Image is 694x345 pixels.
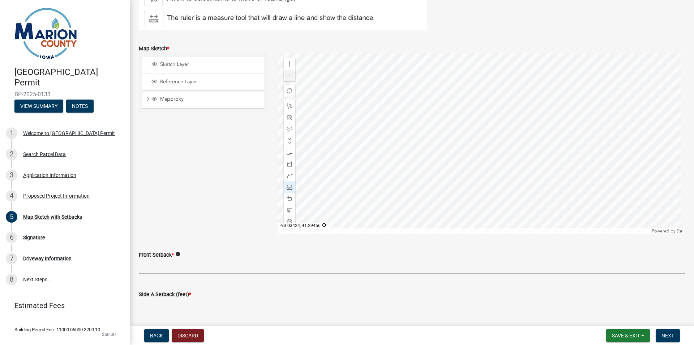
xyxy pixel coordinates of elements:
div: Search Parcel Data [23,152,66,157]
h4: [GEOGRAPHIC_DATA] Permit [14,67,124,88]
div: Sketch Layer [150,61,262,68]
ul: Layer List [141,55,265,110]
label: Front Setback [139,253,174,258]
img: Marion County, Iowa [14,8,77,59]
div: 5 [6,211,17,223]
li: Reference Layer [142,74,264,91]
wm-modal-confirm: Summary [14,104,63,109]
div: 7 [6,253,17,264]
div: 8 [6,274,17,285]
div: Mapproxy [150,96,262,103]
span: Reference Layer [158,79,262,85]
button: Discard [172,329,204,342]
div: Signature [23,235,45,240]
div: Zoom out [284,70,295,81]
div: 2 [6,148,17,160]
i: info [175,252,180,257]
a: Estimated Fees [6,298,119,313]
div: Reference Layer [150,79,262,86]
a: Esri [677,228,684,233]
span: $50.00 [102,332,116,337]
div: Zoom in [284,58,295,70]
div: Map Sketch with Setbacks [23,214,82,219]
span: Sketch Layer [158,61,262,68]
li: Mapproxy [142,92,264,108]
label: Side A Setback (feet) [139,292,191,297]
div: Welcome to [GEOGRAPHIC_DATA] Permit [23,131,115,136]
li: Sketch Layer [142,57,264,73]
div: Driveway Information [23,256,72,261]
div: 4 [6,190,17,202]
button: View Summary [14,100,63,113]
span: Next [661,333,674,338]
button: Back [144,329,169,342]
div: Find my location [284,85,295,97]
button: Next [656,329,680,342]
div: 6 [6,232,17,243]
div: 1 [6,127,17,139]
span: Mapproxy [158,96,262,102]
button: Notes [66,100,94,113]
span: Building Permit Fee -11000 06000 3200 10 [14,327,100,332]
label: Map Sketch [139,46,169,51]
button: Save & Exit [606,329,650,342]
span: BP-2025-0133 [14,91,116,98]
div: Powered by [650,228,685,234]
span: Save & Exit [612,333,640,338]
wm-modal-confirm: Notes [66,104,94,109]
span: Expand [145,96,150,104]
div: Application Information [23,173,76,178]
div: Proposed Project Information [23,193,90,198]
div: 3 [6,169,17,181]
span: Back [150,333,163,338]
